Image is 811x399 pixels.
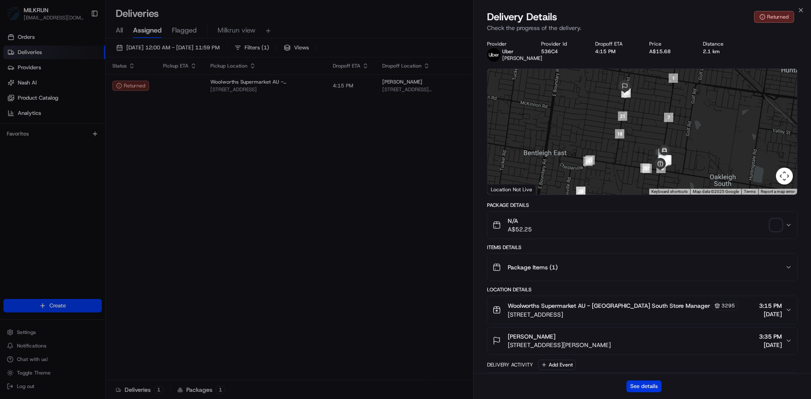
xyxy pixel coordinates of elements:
[754,11,794,23] button: Returned
[487,184,536,195] div: Location Not Live
[502,55,542,62] span: [PERSON_NAME]
[618,111,627,121] div: 21
[649,41,690,47] div: Price
[595,41,636,47] div: Dropoff ETA
[508,310,738,319] span: [STREET_ADDRESS]
[703,41,743,47] div: Distance
[502,48,514,55] span: Uber
[487,41,528,47] div: Provider
[487,10,557,24] span: Delivery Details
[487,286,797,293] div: Location Details
[659,157,668,166] div: 27
[583,157,593,166] div: 25
[541,41,582,47] div: Provider Id
[626,380,661,392] button: See details
[487,254,797,281] button: Package Items (1)
[703,48,743,55] div: 2.1 km
[759,301,782,310] span: 3:15 PM
[660,155,669,164] div: 11
[508,263,558,271] span: Package Items ( 1 )
[508,301,710,310] span: Woolworths Supermarket AU - [GEOGRAPHIC_DATA] South Store Manager
[776,168,793,185] button: Map camera controls
[693,189,739,194] span: Map data ©2025 Google
[487,296,797,324] button: Woolworths Supermarket AU - [GEOGRAPHIC_DATA] South Store Manager3295[STREET_ADDRESS]3:15 PM[DATE]
[508,217,532,225] span: N/A
[659,155,668,164] div: 14
[585,155,595,165] div: 22
[669,73,678,83] div: 1
[759,332,782,341] span: 3:35 PM
[487,327,797,354] button: [PERSON_NAME][STREET_ADDRESS][PERSON_NAME]3:35 PM[DATE]
[642,164,652,173] div: 17
[490,184,517,195] a: Open this area in Google Maps (opens a new window)
[487,202,797,209] div: Package Details
[721,302,735,309] span: 3295
[640,163,650,173] div: 26
[487,24,797,32] p: Check the progress of the delivery.
[487,244,797,251] div: Items Details
[595,48,636,55] div: 4:15 PM
[761,189,795,194] a: Report a map error
[508,341,611,349] span: [STREET_ADDRESS][PERSON_NAME]
[487,361,533,368] div: Delivery Activity
[508,332,555,341] span: [PERSON_NAME]
[649,48,690,55] div: A$15.68
[662,155,672,165] div: 8
[759,341,782,349] span: [DATE]
[664,113,673,122] div: 7
[490,184,517,195] img: Google
[744,189,756,194] a: Terms (opens in new tab)
[615,129,624,138] div: 18
[576,187,585,196] div: 24
[538,360,576,370] button: Add Event
[487,212,797,239] button: N/AA$52.25
[651,189,688,195] button: Keyboard shortcuts
[508,225,532,233] span: A$52.25
[541,48,558,55] button: 536C4
[759,310,782,318] span: [DATE]
[487,48,501,62] img: uber-new-logo.jpeg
